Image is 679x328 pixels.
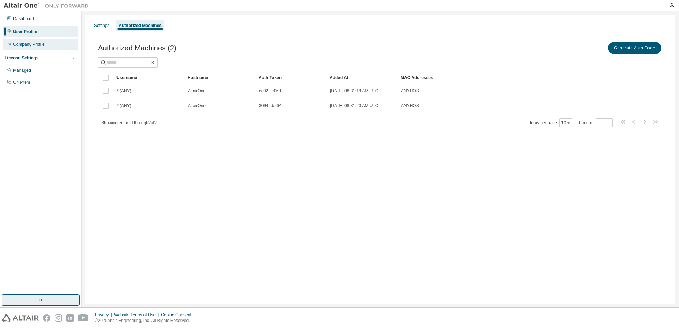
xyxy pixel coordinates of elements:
[116,72,182,83] div: Username
[259,72,324,83] div: Auth Token
[117,88,131,94] span: * (ANY)
[13,80,30,85] div: On Prem
[5,55,38,61] div: License Settings
[161,312,195,318] div: Cookie Consent
[259,103,281,109] span: 3094...b664
[561,120,571,126] button: 10
[98,44,176,52] span: Authorized Machines (2)
[55,314,62,322] img: instagram.svg
[529,118,572,127] span: Items per page
[188,72,253,83] div: Hostname
[66,314,74,322] img: linkedin.svg
[13,16,34,22] div: Dashboard
[101,120,157,125] span: Showing entries 1 through 2 of 2
[330,72,395,83] div: Added At
[117,103,131,109] span: * (ANY)
[401,72,588,83] div: MAC Addresses
[119,23,162,28] div: Authorized Machines
[579,118,613,127] span: Page n.
[43,314,50,322] img: facebook.svg
[2,314,39,322] img: altair_logo.svg
[188,103,206,109] span: AltairOne
[188,88,206,94] span: AltairOne
[13,67,31,73] div: Managed
[259,88,281,94] span: ec02...c069
[330,103,379,109] span: [DATE] 08:31:20 AM UTC
[95,312,114,318] div: Privacy
[608,42,661,54] button: Generate Auth Code
[78,314,88,322] img: youtube.svg
[13,42,45,47] div: Company Profile
[114,312,161,318] div: Website Terms of Use
[4,2,92,9] img: Altair One
[330,88,379,94] span: [DATE] 08:31:18 AM UTC
[94,23,109,28] div: Settings
[401,88,422,94] span: ANYHOST
[13,29,37,34] div: User Profile
[95,318,196,324] p: © 2025 Altair Engineering, Inc. All Rights Reserved.
[401,103,422,109] span: ANYHOST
